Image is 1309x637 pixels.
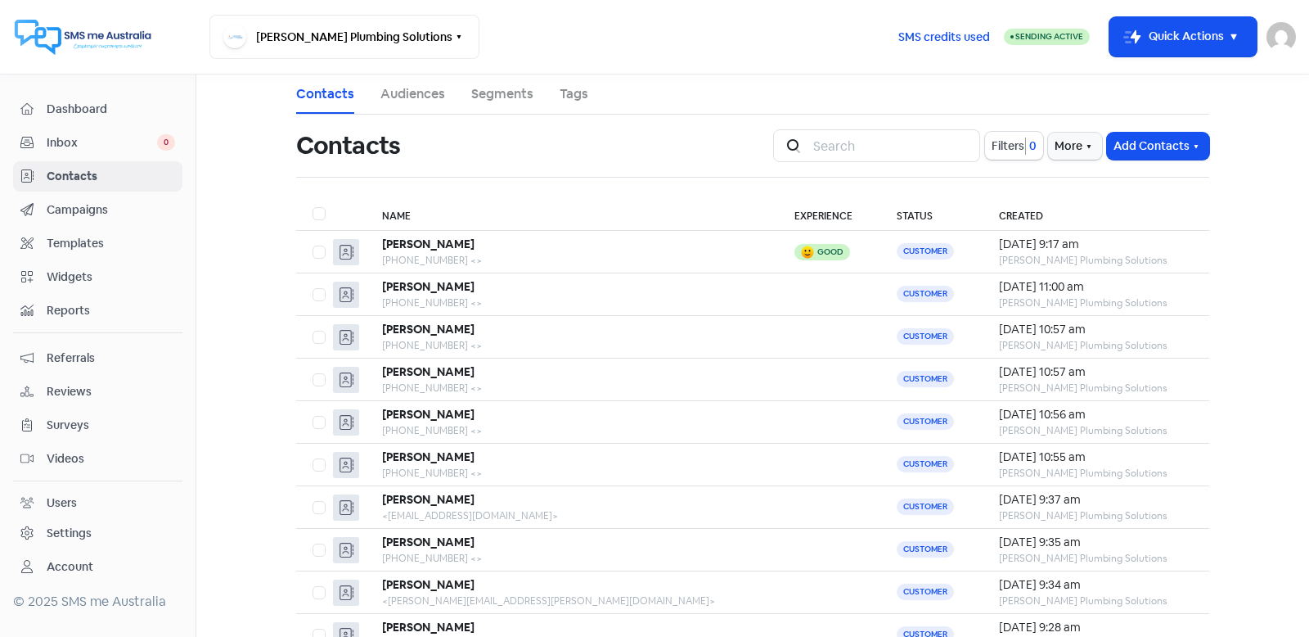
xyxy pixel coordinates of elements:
a: Surveys [13,410,182,440]
span: Videos [47,450,175,468]
div: [PHONE_NUMBER] <> [382,296,762,310]
div: Good [817,248,843,256]
div: Account [47,558,93,576]
span: Sending Active [1015,31,1083,42]
div: [DATE] 10:56 am [999,406,1193,423]
div: [PERSON_NAME] Plumbing Solutions [999,508,1193,523]
th: Name [366,197,778,231]
a: Settings [13,518,182,549]
div: [PHONE_NUMBER] <> [382,551,762,566]
button: Quick Actions [1109,17,1257,56]
a: Widgets [13,262,182,292]
span: Templates [47,235,175,252]
b: [PERSON_NAME] [382,322,475,337]
span: Reports [47,302,175,319]
div: [DATE] 10:55 am [999,449,1193,466]
span: Dashboard [47,101,175,118]
a: Dashboard [13,94,182,124]
span: Surveys [47,417,175,434]
span: Widgets [47,269,175,286]
span: Filters [992,138,1024,155]
div: Users [47,495,77,512]
div: [PERSON_NAME] Plumbing Solutions [999,296,1193,310]
a: SMS credits used [884,27,1004,44]
a: Referrals [13,343,182,373]
b: [PERSON_NAME] [382,237,475,251]
div: [PERSON_NAME] Plumbing Solutions [999,466,1193,481]
a: Reviews [13,377,182,407]
div: [DATE] 10:57 am [999,321,1193,338]
button: Add Contacts [1107,133,1209,160]
b: [PERSON_NAME] [382,492,475,507]
a: Segments [471,84,533,104]
div: [DATE] 9:35 am [999,534,1193,551]
img: User [1266,22,1296,52]
div: [DATE] 10:57 am [999,364,1193,381]
th: Status [880,197,982,231]
div: <[PERSON_NAME][EMAIL_ADDRESS][PERSON_NAME][DOMAIN_NAME]> [382,594,762,608]
span: 0 [1026,138,1037,155]
span: Customer [897,243,954,260]
span: Referrals [47,350,175,367]
div: [DATE] 9:17 am [999,236,1193,253]
a: Videos [13,444,182,474]
a: Contacts [296,84,354,104]
span: 0 [157,134,175,151]
div: [PERSON_NAME] Plumbing Solutions [999,338,1193,353]
span: Customer [897,286,954,302]
span: Campaigns [47,201,175,219]
button: [PERSON_NAME] Plumbing Solutions [209,15,479,59]
th: Created [983,197,1209,231]
span: Contacts [47,168,175,185]
span: Inbox [47,134,157,151]
div: Settings [47,525,92,542]
div: [PHONE_NUMBER] <> [382,466,762,481]
span: Customer [897,328,954,345]
div: [PERSON_NAME] Plumbing Solutions [999,551,1193,566]
b: [PERSON_NAME] [382,535,475,549]
b: [PERSON_NAME] [382,577,475,592]
div: [PHONE_NUMBER] <> [382,381,762,395]
a: Templates [13,228,182,259]
div: [PERSON_NAME] Plumbing Solutions [999,253,1193,268]
span: Customer [897,371,954,387]
span: Customer [897,541,954,558]
div: [DATE] 11:00 am [999,278,1193,296]
div: <[EMAIL_ADDRESS][DOMAIN_NAME]> [382,508,762,523]
a: Campaigns [13,195,182,225]
a: Reports [13,296,182,326]
span: Customer [897,499,954,515]
th: Experience [778,197,880,231]
div: [PERSON_NAME] Plumbing Solutions [999,423,1193,438]
div: [PHONE_NUMBER] <> [382,253,762,268]
span: SMS credits used [898,29,990,46]
button: Filters0 [985,132,1043,160]
div: [PHONE_NUMBER] <> [382,423,762,438]
a: Tags [560,84,588,104]
a: Audiences [380,84,445,104]
div: [DATE] 9:28 am [999,619,1193,636]
b: [PERSON_NAME] [382,450,475,464]
span: Customer [897,456,954,472]
h1: Contacts [296,120,400,172]
b: [PERSON_NAME] [382,407,475,422]
a: Users [13,488,182,518]
div: [PERSON_NAME] Plumbing Solutions [999,594,1193,608]
div: © 2025 SMS me Australia [13,592,182,612]
span: Customer [897,584,954,600]
span: Reviews [47,383,175,400]
a: Contacts [13,161,182,192]
input: Search [803,129,980,162]
div: [PERSON_NAME] Plumbing Solutions [999,381,1193,395]
button: More [1048,133,1102,160]
a: Account [13,552,182,582]
b: [PERSON_NAME] [382,364,475,379]
b: [PERSON_NAME] [382,620,475,635]
div: [DATE] 9:37 am [999,491,1193,508]
b: [PERSON_NAME] [382,279,475,294]
a: Inbox 0 [13,128,182,158]
a: Sending Active [1004,27,1090,47]
div: [DATE] 9:34 am [999,576,1193,594]
div: [PHONE_NUMBER] <> [382,338,762,353]
span: Customer [897,413,954,430]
